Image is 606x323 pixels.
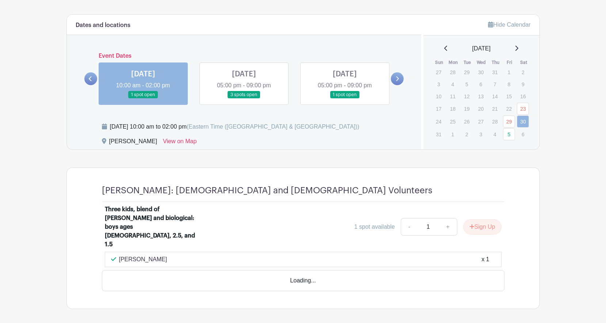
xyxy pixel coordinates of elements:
p: 9 [517,79,529,90]
p: 14 [489,91,501,102]
p: 2 [461,129,473,140]
h6: Dates and locations [76,22,130,29]
p: 22 [503,103,515,114]
p: 5 [461,79,473,90]
p: 3 [475,129,487,140]
th: Wed [474,59,489,66]
p: 17 [432,103,445,114]
p: 20 [475,103,487,114]
p: 25 [447,116,459,127]
span: (Eastern Time ([GEOGRAPHIC_DATA] & [GEOGRAPHIC_DATA])) [187,123,359,130]
p: 19 [461,103,473,114]
p: 4 [447,79,459,90]
th: Sun [432,59,446,66]
a: View on Map [163,137,197,149]
p: 28 [447,66,459,78]
p: 27 [432,66,445,78]
a: - [401,218,418,236]
p: 31 [432,129,445,140]
div: [DATE] 10:00 am to 02:00 pm [110,122,359,131]
p: 31 [489,66,501,78]
p: 18 [447,103,459,114]
p: 7 [489,79,501,90]
p: 28 [489,116,501,127]
p: 10 [432,91,445,102]
p: 6 [475,79,487,90]
p: 16 [517,91,529,102]
p: 30 [475,66,487,78]
th: Sat [517,59,531,66]
p: 4 [489,129,501,140]
a: 5 [503,128,515,140]
div: x 1 [481,255,489,264]
p: 27 [475,116,487,127]
div: [PERSON_NAME] [109,137,157,149]
p: [PERSON_NAME] [119,255,167,264]
p: 12 [461,91,473,102]
span: [DATE] [472,44,491,53]
p: 1 [447,129,459,140]
p: 6 [517,129,529,140]
p: 2 [517,66,529,78]
th: Thu [488,59,503,66]
a: 23 [517,103,529,115]
p: 8 [503,79,515,90]
p: 21 [489,103,501,114]
p: 15 [503,91,515,102]
p: 11 [447,91,459,102]
h6: Event Dates [97,53,391,60]
th: Tue [460,59,474,66]
div: Three kids, blend of [PERSON_NAME] and biological: boys ages [DEMOGRAPHIC_DATA], 2.5, and 1.5 [105,205,195,249]
button: Sign Up [463,219,502,235]
a: + [439,218,457,236]
a: Hide Calendar [488,22,530,28]
div: Loading... [102,270,504,291]
div: 1 spot available [354,223,395,231]
a: 30 [517,115,529,128]
a: 29 [503,115,515,128]
p: 24 [432,116,445,127]
th: Fri [503,59,517,66]
p: 29 [461,66,473,78]
p: 26 [461,116,473,127]
p: 1 [503,66,515,78]
p: 3 [432,79,445,90]
p: 13 [475,91,487,102]
h4: [PERSON_NAME]: [DEMOGRAPHIC_DATA] and [DEMOGRAPHIC_DATA] Volunteers [102,185,432,196]
th: Mon [446,59,461,66]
